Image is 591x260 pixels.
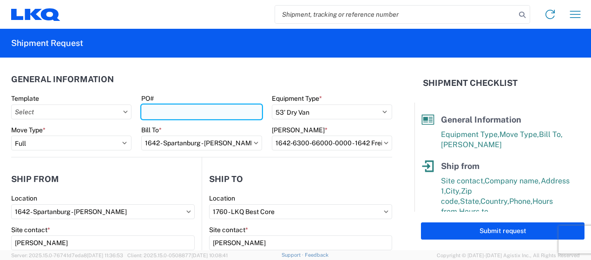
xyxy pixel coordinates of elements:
label: PO# [141,94,154,103]
input: Select [11,104,131,119]
h2: General Information [11,75,114,84]
button: Submit request [421,222,584,240]
input: Select [11,204,195,219]
label: Location [11,194,37,202]
span: Copyright © [DATE]-[DATE] Agistix Inc., All Rights Reserved [437,251,580,260]
span: Company name, [485,176,541,185]
span: State, [460,197,480,206]
a: Support [282,252,305,258]
input: Select [209,204,392,219]
span: Client: 2025.15.0-0508877 [127,253,228,258]
span: Server: 2025.15.0-76741d7eda8 [11,253,123,258]
label: Template [11,94,39,103]
span: Country, [480,197,509,206]
span: [DATE] 11:36:53 [87,253,123,258]
span: Phone, [509,197,532,206]
label: [PERSON_NAME] [272,126,328,134]
span: [DATE] 10:08:41 [191,253,228,258]
span: [PERSON_NAME] [441,140,502,149]
span: General Information [441,115,521,124]
label: Bill To [141,126,162,134]
h2: Shipment Checklist [423,78,518,89]
span: Hours to [459,207,488,216]
label: Site contact [209,226,248,234]
span: Move Type, [499,130,539,139]
h2: Shipment Request [11,38,83,49]
input: Shipment, tracking or reference number [275,6,516,23]
h2: Ship from [11,175,59,184]
input: Select [141,136,262,150]
label: Site contact [11,226,50,234]
label: Move Type [11,126,46,134]
span: Ship from [441,161,479,171]
span: City, [446,187,461,195]
label: Location [209,194,235,202]
label: Equipment Type [272,94,322,103]
a: Feedback [305,252,328,258]
h2: Ship to [209,175,243,184]
span: Bill To, [539,130,563,139]
span: Equipment Type, [441,130,499,139]
input: Select [272,136,392,150]
span: Site contact, [441,176,485,185]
